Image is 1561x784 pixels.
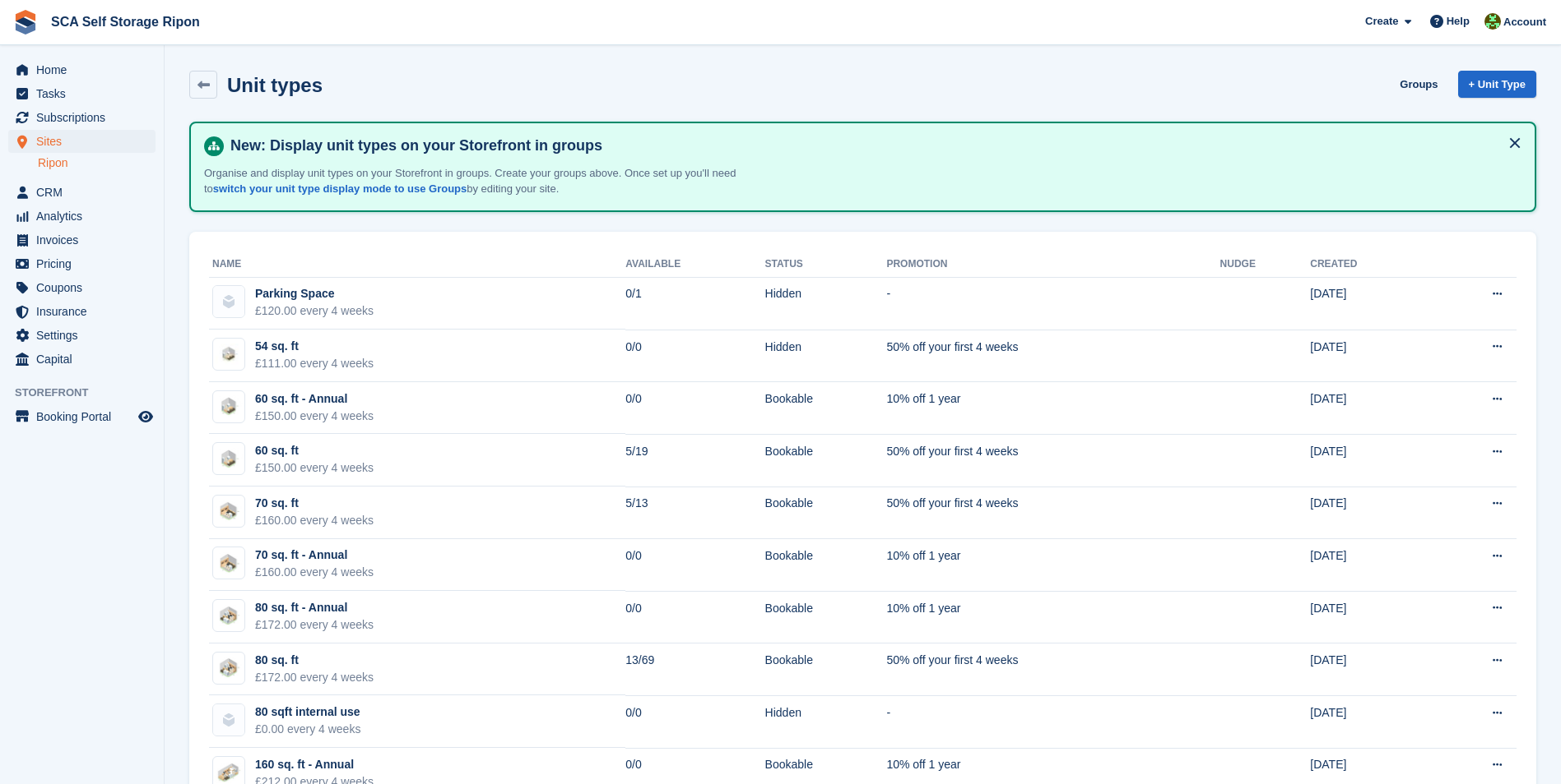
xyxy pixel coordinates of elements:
th: Status [765,251,887,278]
p: Organise and display unit types on your Storefront in groups. Create your groups above. Once set ... [204,165,780,197]
div: 60 sq. ft [255,442,374,459]
span: Sites [36,130,135,153]
span: Tasks [36,82,135,105]
img: SCA-150sqft.jpg [213,762,244,784]
td: [DATE] [1310,382,1429,435]
div: £150.00 every 4 weeks [255,459,374,477]
td: Hidden [765,330,887,382]
td: [DATE] [1310,277,1429,330]
a: menu [8,205,156,228]
a: + Unit Type [1458,71,1536,98]
td: Bookable [765,591,887,643]
a: menu [8,276,156,299]
td: 0/0 [625,695,764,748]
img: SCA-54sqft.jpg [213,395,244,417]
span: Subscriptions [36,106,135,129]
td: - [886,277,1220,330]
img: SCA-66sqft.jpg [213,500,244,523]
span: Account [1503,14,1546,30]
span: Insurance [36,300,135,323]
td: 50% off your first 4 weeks [886,434,1220,487]
img: Kelly Neesham [1484,13,1501,30]
img: blank-unit-type-icon-ffbac7b88ba66c5e286b0e438baccc4b9c83835d4c34f86887a83fc20ec27e7b.svg [213,704,244,736]
a: menu [8,348,156,371]
img: SCA-64sqft.jpg [213,552,244,574]
span: Capital [36,348,135,371]
td: 0/0 [625,539,764,592]
span: Invoices [36,228,135,251]
div: 60 sq. ft - Annual [255,390,374,408]
div: 80 sq. ft - Annual [255,599,374,616]
img: SCA-58sqft.jpg [213,448,244,470]
div: 54 sq. ft [255,338,374,355]
td: Bookable [765,382,887,435]
td: - [886,695,1220,748]
td: Bookable [765,434,887,487]
span: Booking Portal [36,405,135,428]
td: [DATE] [1310,487,1429,539]
a: Ripon [38,155,156,171]
h4: New: Display unit types on your Storefront in groups [224,136,1522,155]
a: Groups [1393,71,1444,98]
td: 10% off 1 year [886,591,1220,643]
td: [DATE] [1310,695,1429,748]
td: [DATE] [1310,434,1429,487]
td: 50% off your first 4 weeks [886,330,1220,382]
img: stora-icon-8386f47178a22dfd0bd8f6a31ec36ba5ce8667c1dd55bd0f319d3a0aa187defe.svg [13,10,38,35]
img: blank-unit-type-icon-ffbac7b88ba66c5e286b0e438baccc4b9c83835d4c34f86887a83fc20ec27e7b.svg [213,286,244,317]
h2: Unit types [227,74,323,96]
div: £0.00 every 4 weeks [255,721,360,738]
div: 80 sqft internal use [255,703,360,721]
div: £160.00 every 4 weeks [255,512,374,529]
img: SCA-75sqft.jpg [213,605,244,627]
span: Home [36,58,135,81]
a: switch your unit type display mode to use Groups [213,182,467,195]
td: 50% off your first 4 weeks [886,487,1220,539]
div: £172.00 every 4 weeks [255,616,374,634]
div: £111.00 every 4 weeks [255,355,374,372]
a: menu [8,324,156,347]
a: menu [8,252,156,275]
div: £160.00 every 4 weeks [255,564,374,581]
img: SCA-54sqft.jpg [213,344,244,366]
td: Hidden [765,277,887,330]
span: Coupons [36,276,135,299]
td: [DATE] [1310,330,1429,382]
td: Bookable [765,487,887,539]
th: Available [625,251,764,278]
td: [DATE] [1310,539,1429,592]
td: 0/0 [625,330,764,382]
td: 0/0 [625,382,764,435]
div: £172.00 every 4 weeks [255,669,374,686]
a: SCA Self Storage Ripon [44,8,207,35]
img: SCA-80sqft.jpg [213,657,244,679]
td: Bookable [765,539,887,592]
span: Storefront [15,385,164,401]
a: menu [8,300,156,323]
a: menu [8,130,156,153]
td: 0/0 [625,591,764,643]
td: 50% off your first 4 weeks [886,643,1220,696]
div: 160 sq. ft - Annual [255,756,374,773]
td: 5/13 [625,487,764,539]
a: menu [8,106,156,129]
th: Promotion [886,251,1220,278]
div: 70 sq. ft - Annual [255,546,374,564]
td: Bookable [765,643,887,696]
td: 0/1 [625,277,764,330]
div: £120.00 every 4 weeks [255,302,374,320]
span: CRM [36,181,135,204]
td: [DATE] [1310,591,1429,643]
span: Help [1447,13,1470,30]
td: 5/19 [625,434,764,487]
span: Pricing [36,252,135,275]
th: Name [209,251,625,278]
div: 70 sq. ft [255,495,374,512]
span: Settings [36,324,135,347]
a: menu [8,82,156,105]
div: Parking Space [255,285,374,302]
a: menu [8,228,156,251]
th: Created [1310,251,1429,278]
td: [DATE] [1310,643,1429,696]
td: 10% off 1 year [886,539,1220,592]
